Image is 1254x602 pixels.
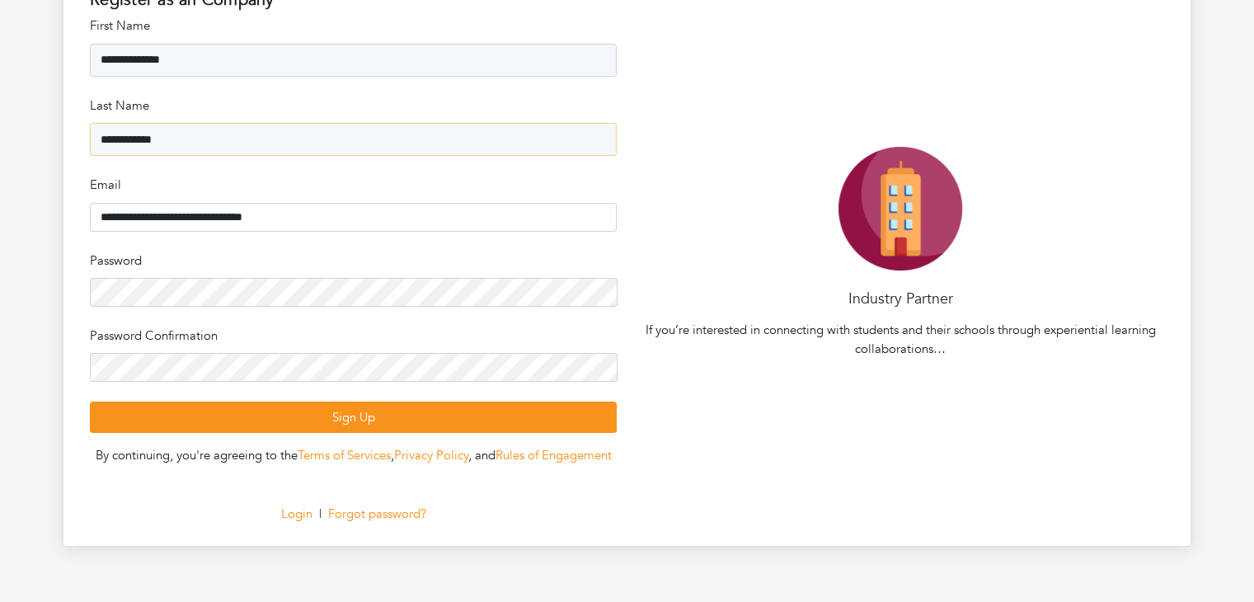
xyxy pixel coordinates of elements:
span: | [319,506,322,522]
a: Terms of Services [298,447,391,463]
p: If you’re interested in connecting with students and their schools through experiential learning ... [636,321,1163,358]
img: Company-Icon-7f8a26afd1715722aa5ae9dc11300c11ceeb4d32eda0db0d61c21d11b95ecac6.png [838,147,962,270]
h4: Industry Partner [636,290,1163,308]
button: Sign Up [90,402,617,434]
p: Password [90,252,617,270]
p: Last Name [90,96,617,115]
p: First Name [90,16,617,35]
a: Forgot password? [328,506,426,522]
a: Rules of Engagement [495,447,612,463]
div: By continuing, you're agreeing to the , , and [90,446,617,465]
p: Email [90,176,617,195]
a: Login [281,506,312,522]
a: Privacy Policy [394,447,468,463]
p: Password Confirmation [90,327,617,346]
